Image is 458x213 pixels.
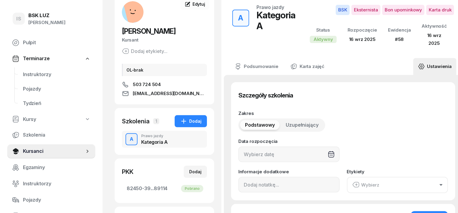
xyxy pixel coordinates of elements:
[7,113,95,126] a: Kursy
[127,185,202,193] span: 82450-39...89114
[7,128,95,142] a: Szkolenia
[23,71,91,79] span: Instruktorzy
[230,58,283,75] a: Podsumowanie
[7,35,95,50] a: Pulpit
[347,177,448,193] button: Wybierz
[349,36,376,42] span: 16 wrz 2025
[388,26,411,34] div: Ewidencja
[23,85,91,93] span: Pojazdy
[122,131,207,148] button: APrawo jazdyKategoria A
[348,26,377,34] div: Rozpoczęcie
[175,115,207,127] button: Dodaj
[7,160,95,175] a: Egzaminy
[351,5,380,15] span: Eksternista
[245,121,275,129] span: Podstawowy
[23,164,91,171] span: Egzaminy
[122,117,150,125] div: Szkolenia
[238,177,340,193] input: Dodaj notatkę...
[23,55,49,63] span: Terminarze
[238,91,293,100] h3: Szczegóły szkolenia
[7,193,95,207] a: Pojazdy
[7,52,95,66] a: Terminarze
[256,10,295,31] div: Kategoria A
[23,196,91,204] span: Pojazdy
[133,81,161,88] span: 503 724 504
[236,12,246,24] div: A
[122,181,207,196] a: 82450-39...89114Pobrano
[122,81,207,88] a: 503 724 504
[189,168,202,175] div: Dodaj
[184,166,207,178] button: Dodaj
[122,90,207,97] a: [EMAIL_ADDRESS][DOMAIN_NAME]
[232,10,249,26] button: A
[122,36,207,44] div: Kursant
[310,26,337,34] div: Status
[286,121,319,129] span: Uzupełniający
[16,16,21,21] span: IS
[28,19,65,26] div: [PERSON_NAME]
[180,118,202,125] div: Dodaj
[28,13,65,18] div: BSK LUZ
[240,120,280,130] button: Podstawowy
[7,177,95,191] a: Instruktorzy
[395,36,404,42] span: #58
[122,48,167,55] button: Dodaj etykiety...
[336,5,454,15] button: BSKEksternistaBon upominkowyKarta druk
[7,144,95,159] a: Kursanci
[23,180,91,188] span: Instruktorzy
[422,22,447,30] div: Aktywność
[336,5,350,15] span: BSK
[23,100,91,107] span: Tydzień
[23,39,91,47] span: Pulpit
[133,90,207,97] span: [EMAIL_ADDRESS][DOMAIN_NAME]
[413,58,456,75] a: Ustawienia
[141,134,168,138] div: Prawo jazdy
[141,140,168,144] div: Kategoria A
[122,64,207,76] div: OL-brak
[122,27,176,35] span: [PERSON_NAME]
[192,2,205,7] span: Edytuj
[18,82,95,96] a: Pojazdy
[23,131,91,139] span: Szkolenia
[286,58,329,75] a: Karta zajęć
[18,96,95,111] a: Tydzień
[382,5,425,15] span: Bon upominkowy
[256,5,284,10] div: Prawo jazdy
[122,168,133,176] div: PKK
[281,120,323,130] button: Uzupełniający
[352,181,380,189] div: Wybierz
[181,185,203,192] div: Pobrano
[126,133,138,145] button: A
[127,134,136,144] div: A
[310,36,337,43] div: Aktywny
[23,116,36,123] span: Kursy
[426,5,454,15] span: Karta druk
[422,32,447,47] div: 16 wrz 2025
[18,67,95,82] a: Instruktorzy
[153,118,159,124] span: 1
[23,147,84,155] span: Kursanci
